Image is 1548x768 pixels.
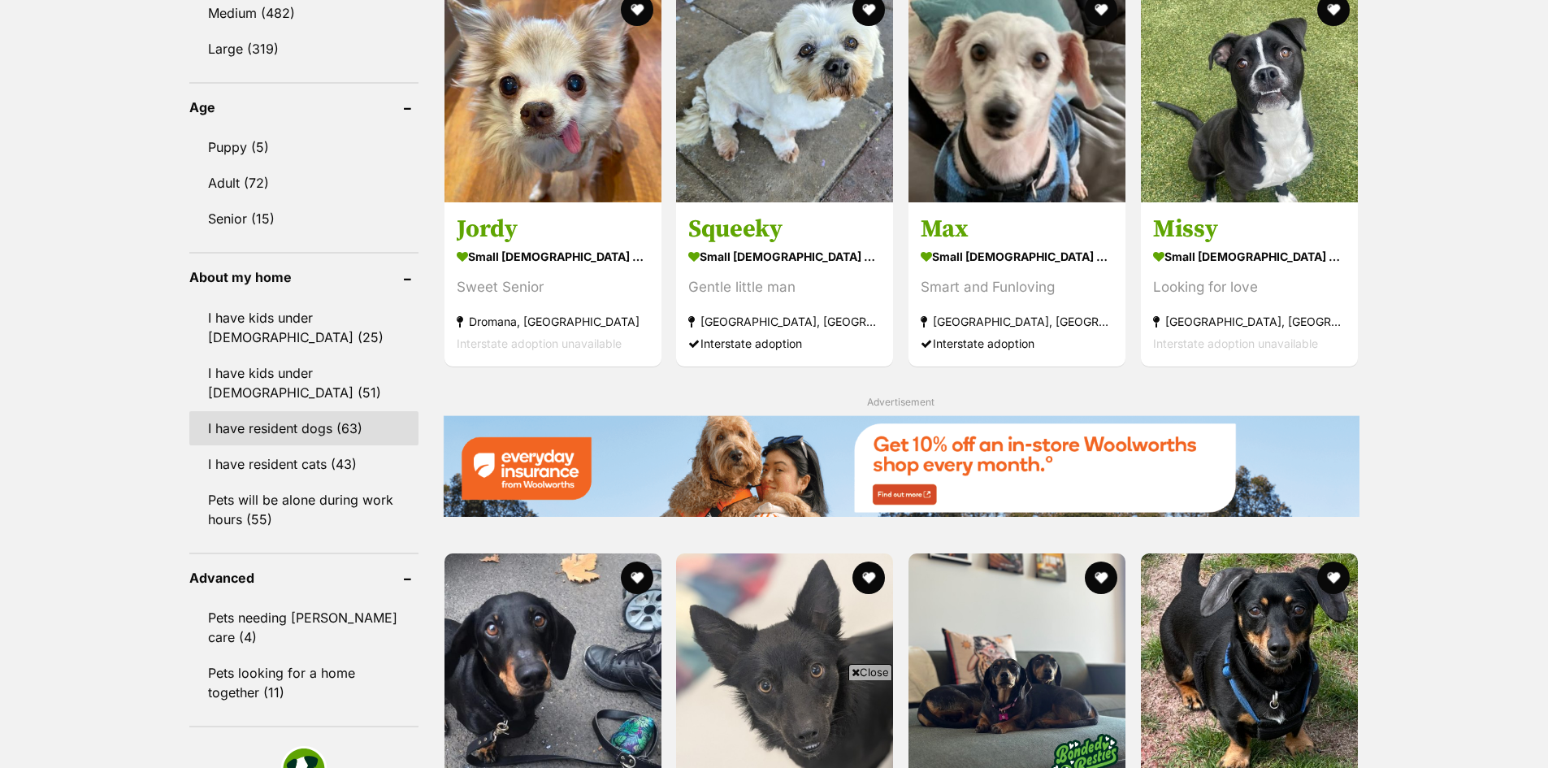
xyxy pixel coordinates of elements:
[1085,562,1117,594] button: favourite
[908,202,1125,367] a: Max small [DEMOGRAPHIC_DATA] Dog Smart and Funloving [GEOGRAPHIC_DATA], [GEOGRAPHIC_DATA] Interst...
[189,100,418,115] header: Age
[189,301,418,354] a: I have kids under [DEMOGRAPHIC_DATA] (25)
[921,310,1113,332] strong: [GEOGRAPHIC_DATA], [GEOGRAPHIC_DATA]
[457,310,649,332] strong: Dromana, [GEOGRAPHIC_DATA]
[189,447,418,481] a: I have resident cats (43)
[1153,245,1346,268] strong: small [DEMOGRAPHIC_DATA] Dog
[688,310,881,332] strong: [GEOGRAPHIC_DATA], [GEOGRAPHIC_DATA]
[189,356,418,410] a: I have kids under [DEMOGRAPHIC_DATA] (51)
[479,687,1070,760] iframe: Advertisement
[676,202,893,367] a: Squeeky small [DEMOGRAPHIC_DATA] Dog Gentle little man [GEOGRAPHIC_DATA], [GEOGRAPHIC_DATA] Inter...
[1317,562,1350,594] button: favourite
[1153,214,1346,245] h3: Missy
[1141,202,1358,367] a: Missy small [DEMOGRAPHIC_DATA] Dog Looking for love [GEOGRAPHIC_DATA], [GEOGRAPHIC_DATA] Intersta...
[620,562,653,594] button: favourite
[852,562,885,594] button: favourite
[189,202,418,236] a: Senior (15)
[457,214,649,245] h3: Jordy
[457,245,649,268] strong: small [DEMOGRAPHIC_DATA] Dog
[189,411,418,445] a: I have resident dogs (63)
[1153,310,1346,332] strong: [GEOGRAPHIC_DATA], [GEOGRAPHIC_DATA]
[688,214,881,245] h3: Squeeky
[457,276,649,298] div: Sweet Senior
[867,396,934,408] span: Advertisement
[688,245,881,268] strong: small [DEMOGRAPHIC_DATA] Dog
[189,166,418,200] a: Adult (72)
[688,276,881,298] div: Gentle little man
[848,664,892,680] span: Close
[444,202,661,367] a: Jordy small [DEMOGRAPHIC_DATA] Dog Sweet Senior Dromana, [GEOGRAPHIC_DATA] Interstate adoption un...
[1153,336,1318,350] span: Interstate adoption unavailable
[921,332,1113,354] div: Interstate adoption
[457,336,622,350] span: Interstate adoption unavailable
[189,656,418,709] a: Pets looking for a home together (11)
[921,245,1113,268] strong: small [DEMOGRAPHIC_DATA] Dog
[189,571,418,585] header: Advanced
[921,276,1113,298] div: Smart and Funloving
[443,415,1359,520] a: Everyday Insurance promotional banner
[443,415,1359,517] img: Everyday Insurance promotional banner
[688,332,881,354] div: Interstate adoption
[189,483,418,536] a: Pets will be alone during work hours (55)
[189,130,418,164] a: Puppy (5)
[189,32,418,66] a: Large (319)
[1153,276,1346,298] div: Looking for love
[189,270,418,284] header: About my home
[921,214,1113,245] h3: Max
[189,601,418,654] a: Pets needing [PERSON_NAME] care (4)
